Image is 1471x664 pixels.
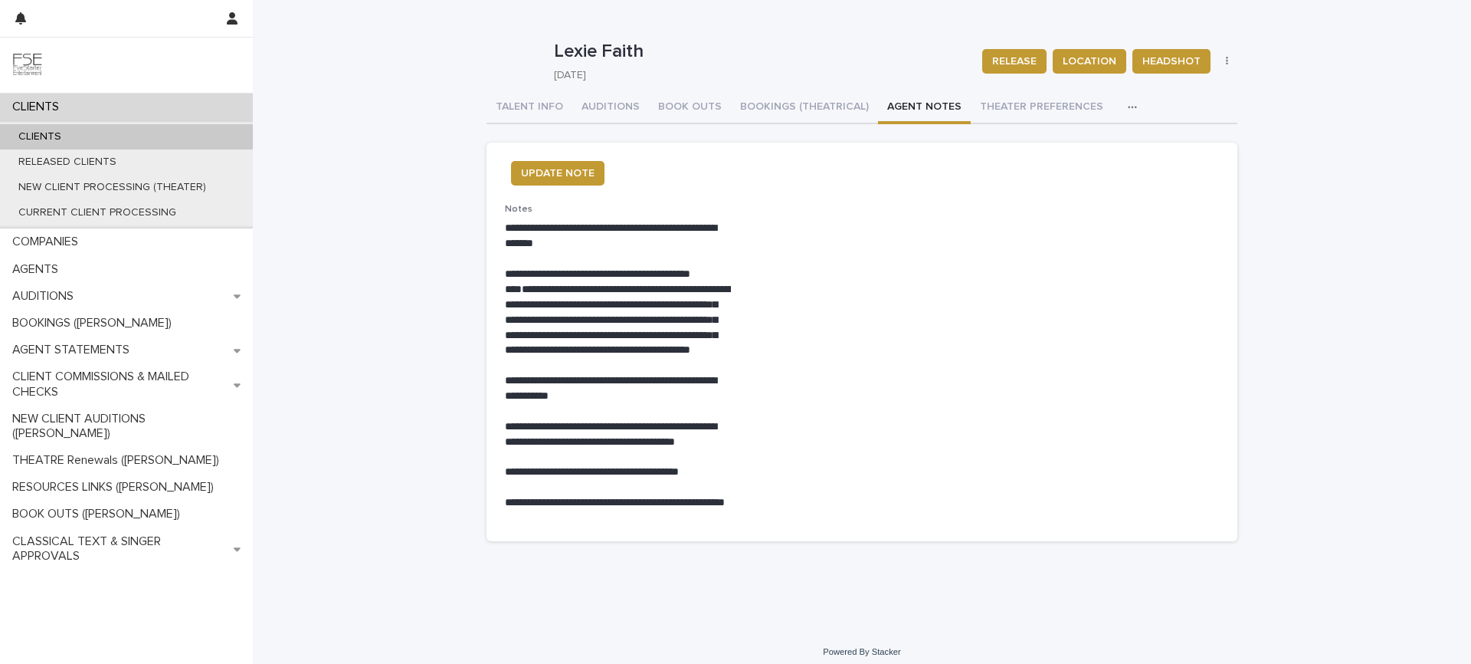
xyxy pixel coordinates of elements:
[6,507,192,521] p: BOOK OUTS ([PERSON_NAME])
[6,480,226,495] p: RESOURCES LINKS ([PERSON_NAME])
[992,54,1037,69] span: RELEASE
[554,41,970,63] p: Lexie Faith
[6,453,231,468] p: THEATRE Renewals ([PERSON_NAME])
[12,50,43,81] img: 9JgRvJ3ETPGCJDhvPVA5
[511,161,604,186] button: UPDATE NOTE
[6,370,234,399] p: CLIENT COMMISSIONS & MAILED CHECKS
[6,130,74,143] p: CLIENTS
[1142,54,1201,69] span: HEADSHOT
[6,156,129,169] p: RELEASED CLIENTS
[982,49,1047,74] button: RELEASE
[6,412,253,441] p: NEW CLIENT AUDITIONS ([PERSON_NAME])
[6,100,71,114] p: CLIENTS
[6,316,184,330] p: BOOKINGS ([PERSON_NAME])
[521,166,595,181] span: UPDATE NOTE
[487,92,572,124] button: TALENT INFO
[6,343,142,357] p: AGENT STATEMENTS
[1063,54,1116,69] span: LOCATION
[572,92,649,124] button: AUDITIONS
[6,534,234,564] p: CLASSICAL TEXT & SINGER APPROVALS
[6,235,90,249] p: COMPANIES
[554,69,964,82] p: [DATE]
[731,92,878,124] button: BOOKINGS (THEATRICAL)
[505,205,532,214] span: Notes
[649,92,731,124] button: BOOK OUTS
[971,92,1112,124] button: THEATER PREFERENCES
[6,181,218,194] p: NEW CLIENT PROCESSING (THEATER)
[1053,49,1126,74] button: LOCATION
[823,647,900,656] a: Powered By Stacker
[6,289,86,304] p: AUDITIONS
[1132,49,1211,74] button: HEADSHOT
[6,262,70,277] p: AGENTS
[878,92,971,124] button: AGENT NOTES
[6,206,188,219] p: CURRENT CLIENT PROCESSING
